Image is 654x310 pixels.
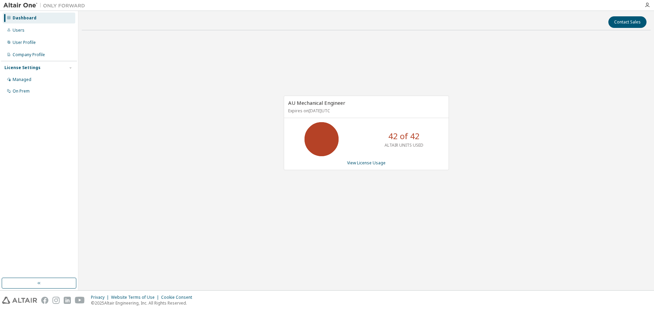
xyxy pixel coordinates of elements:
button: Contact Sales [608,16,647,28]
p: © 2025 Altair Engineering, Inc. All Rights Reserved. [91,300,196,306]
div: Users [13,28,25,33]
div: Privacy [91,295,111,300]
img: altair_logo.svg [2,297,37,304]
span: AU Mechanical Engineer [288,99,345,106]
p: ALTAIR UNITS USED [385,142,423,148]
div: License Settings [4,65,41,70]
img: instagram.svg [52,297,60,304]
div: Website Terms of Use [111,295,161,300]
div: Company Profile [13,52,45,58]
img: linkedin.svg [64,297,71,304]
div: Managed [13,77,31,82]
img: youtube.svg [75,297,85,304]
div: User Profile [13,40,36,45]
div: Dashboard [13,15,36,21]
a: View License Usage [347,160,386,166]
div: Cookie Consent [161,295,196,300]
p: Expires on [DATE] UTC [288,108,443,114]
div: On Prem [13,88,30,94]
img: facebook.svg [41,297,48,304]
p: 42 of 42 [388,130,420,142]
img: Altair One [3,2,89,9]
